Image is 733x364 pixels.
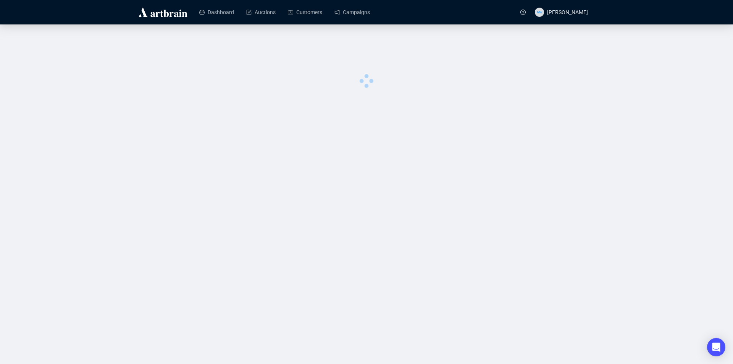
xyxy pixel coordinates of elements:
[334,2,370,22] a: Campaigns
[547,9,588,15] span: [PERSON_NAME]
[537,10,542,15] span: MW
[246,2,276,22] a: Auctions
[288,2,322,22] a: Customers
[707,338,725,356] div: Open Intercom Messenger
[199,2,234,22] a: Dashboard
[137,6,189,18] img: logo
[520,10,526,15] span: question-circle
